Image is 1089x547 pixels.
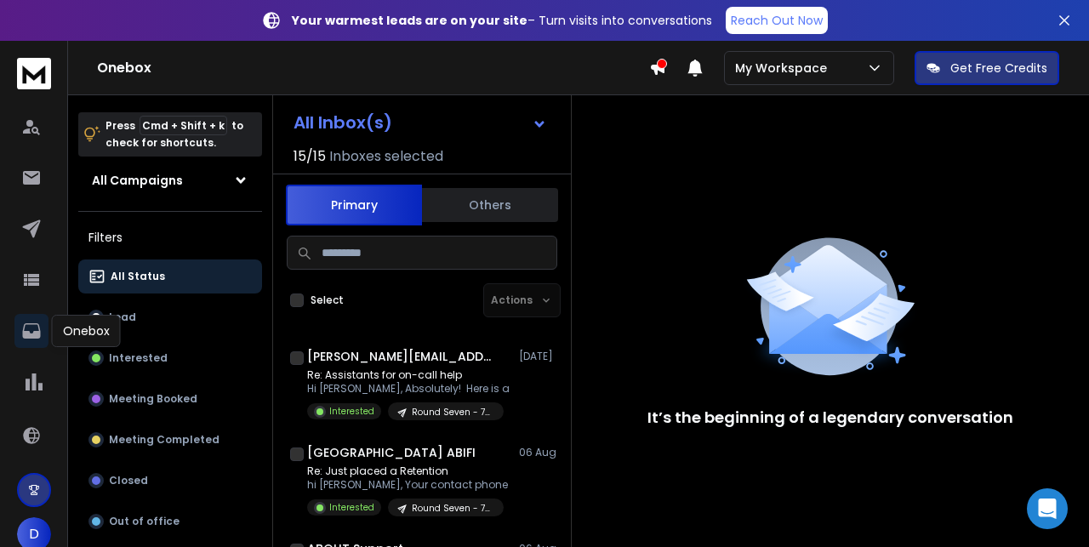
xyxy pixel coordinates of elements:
[950,60,1047,77] p: Get Free Credits
[109,474,148,487] p: Closed
[292,12,527,29] strong: Your warmest leads are on your site
[307,464,508,478] p: Re: Just placed a Retention
[329,146,443,167] h3: Inboxes selected
[78,341,262,375] button: Interested
[307,368,510,382] p: Re: Assistants for on-call help
[915,51,1059,85] button: Get Free Credits
[412,502,493,515] p: Round Seven - 7/17
[307,444,476,461] h1: [GEOGRAPHIC_DATA] ABIFI
[647,406,1013,430] p: It’s the beginning of a legendary conversation
[286,185,422,225] button: Primary
[731,12,823,29] p: Reach Out Now
[78,504,262,538] button: Out of office
[97,58,649,78] h1: Onebox
[294,114,392,131] h1: All Inbox(s)
[78,259,262,293] button: All Status
[726,7,828,34] a: Reach Out Now
[17,58,51,89] img: logo
[109,351,168,365] p: Interested
[311,293,344,307] label: Select
[307,348,494,365] h1: [PERSON_NAME][EMAIL_ADDRESS][DOMAIN_NAME]
[109,515,180,528] p: Out of office
[109,392,197,406] p: Meeting Booked
[78,300,262,334] button: Lead
[140,116,227,135] span: Cmd + Shift + k
[422,186,558,224] button: Others
[78,163,262,197] button: All Campaigns
[105,117,243,151] p: Press to check for shortcuts.
[78,382,262,416] button: Meeting Booked
[109,433,220,447] p: Meeting Completed
[329,405,374,418] p: Interested
[735,60,834,77] p: My Workspace
[52,315,121,347] div: Onebox
[280,105,561,140] button: All Inbox(s)
[329,501,374,514] p: Interested
[78,225,262,249] h3: Filters
[78,423,262,457] button: Meeting Completed
[1027,488,1068,529] div: Open Intercom Messenger
[111,270,165,283] p: All Status
[294,146,326,167] span: 15 / 15
[519,350,557,363] p: [DATE]
[412,406,493,419] p: Round Seven - 7/17
[292,12,712,29] p: – Turn visits into conversations
[78,464,262,498] button: Closed
[307,382,510,396] p: Hi [PERSON_NAME], Absolutely! Here is a
[92,172,183,189] h1: All Campaigns
[519,446,557,459] p: 06 Aug
[109,311,136,324] p: Lead
[307,478,508,492] p: hi [PERSON_NAME], Your contact phone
